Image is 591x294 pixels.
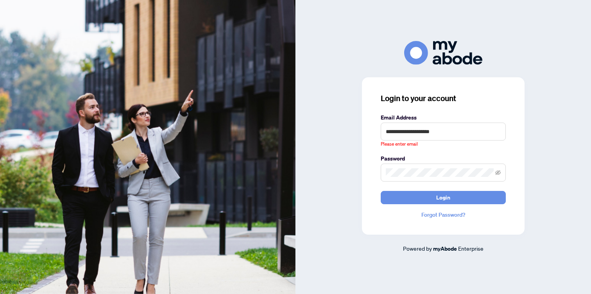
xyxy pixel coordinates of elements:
[381,154,506,163] label: Password
[436,191,450,204] span: Login
[381,113,506,122] label: Email Address
[381,93,506,104] h3: Login to your account
[495,170,501,175] span: eye-invisible
[381,210,506,219] a: Forgot Password?
[433,244,457,253] a: myAbode
[381,141,418,148] span: Please enter email
[404,41,482,65] img: ma-logo
[403,245,432,252] span: Powered by
[381,191,506,204] button: Login
[458,245,484,252] span: Enterprise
